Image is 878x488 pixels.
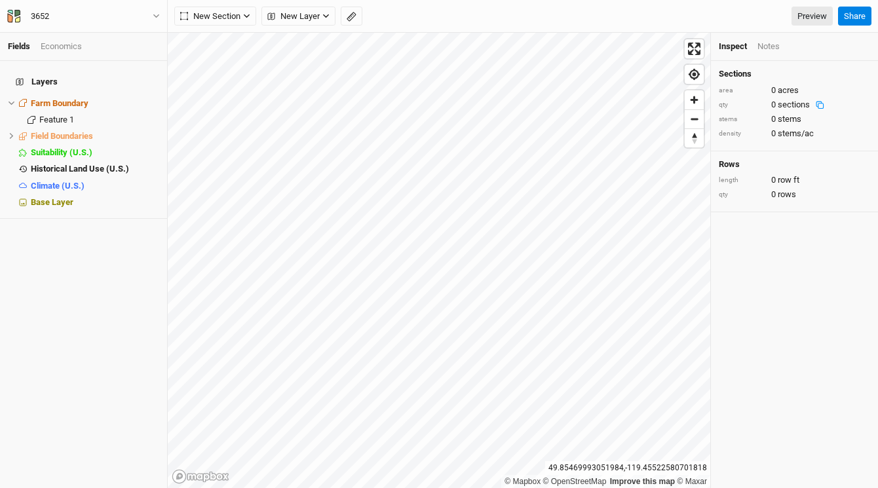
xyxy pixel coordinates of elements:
span: Reset bearing to north [685,129,704,147]
button: Share [838,7,871,26]
div: 0 [771,99,830,111]
a: Mapbox logo [172,469,229,484]
iframe: Intercom live chat [833,443,865,475]
div: density [719,129,765,139]
span: acres [778,84,799,96]
div: qty [719,190,765,200]
div: 0 [719,113,870,125]
button: Reset bearing to north [685,128,704,147]
div: 0 [719,189,870,200]
span: row ft [778,174,799,186]
div: 3652 [31,10,49,23]
button: 3652 [7,9,161,24]
h4: Layers [8,69,159,95]
a: OpenStreetMap [543,477,607,486]
button: Copy [810,100,830,110]
span: Zoom out [685,110,704,128]
span: Climate (U.S.) [31,181,85,191]
button: New Section [174,7,256,26]
div: Suitability (U.S.) [31,147,159,158]
button: Shortcut: M [341,7,362,26]
span: New Layer [267,10,320,23]
span: rows [778,189,796,200]
a: Preview [792,7,833,26]
div: 0 [719,174,870,186]
a: Maxar [677,477,707,486]
div: Historical Land Use (U.S.) [31,164,159,174]
span: Farm Boundary [31,98,88,108]
div: Economics [41,41,82,52]
span: New Section [180,10,240,23]
button: Find my location [685,65,704,84]
div: length [719,176,765,185]
div: Base Layer [31,197,159,208]
span: Historical Land Use (U.S.) [31,164,129,174]
div: 49.85469993051984 , -119.45522580701818 [545,461,710,475]
button: Zoom out [685,109,704,128]
div: qty [719,100,765,110]
span: sections [778,100,810,109]
div: Notes [757,41,780,52]
div: area [719,86,765,96]
div: Field Boundaries [31,131,159,141]
h4: Rows [719,159,870,170]
a: Mapbox [505,477,541,486]
div: Farm Boundary [31,98,159,109]
span: stems/ac [778,128,814,140]
span: Base Layer [31,197,73,207]
button: Enter fullscreen [685,39,704,58]
button: New Layer [261,7,335,26]
span: Feature 1 [39,115,74,124]
div: Climate (U.S.) [31,181,159,191]
div: Feature 1 [39,115,159,125]
canvas: Map [168,33,710,488]
span: Suitability (U.S.) [31,147,92,157]
a: Improve this map [610,477,675,486]
button: Zoom in [685,90,704,109]
div: 0 [719,128,870,140]
span: Field Boundaries [31,131,93,141]
div: Inspect [719,41,747,52]
span: stems [778,113,801,125]
a: Fields [8,41,30,51]
h4: Sections [719,69,870,79]
div: 0 [719,84,870,96]
div: stems [719,115,765,124]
